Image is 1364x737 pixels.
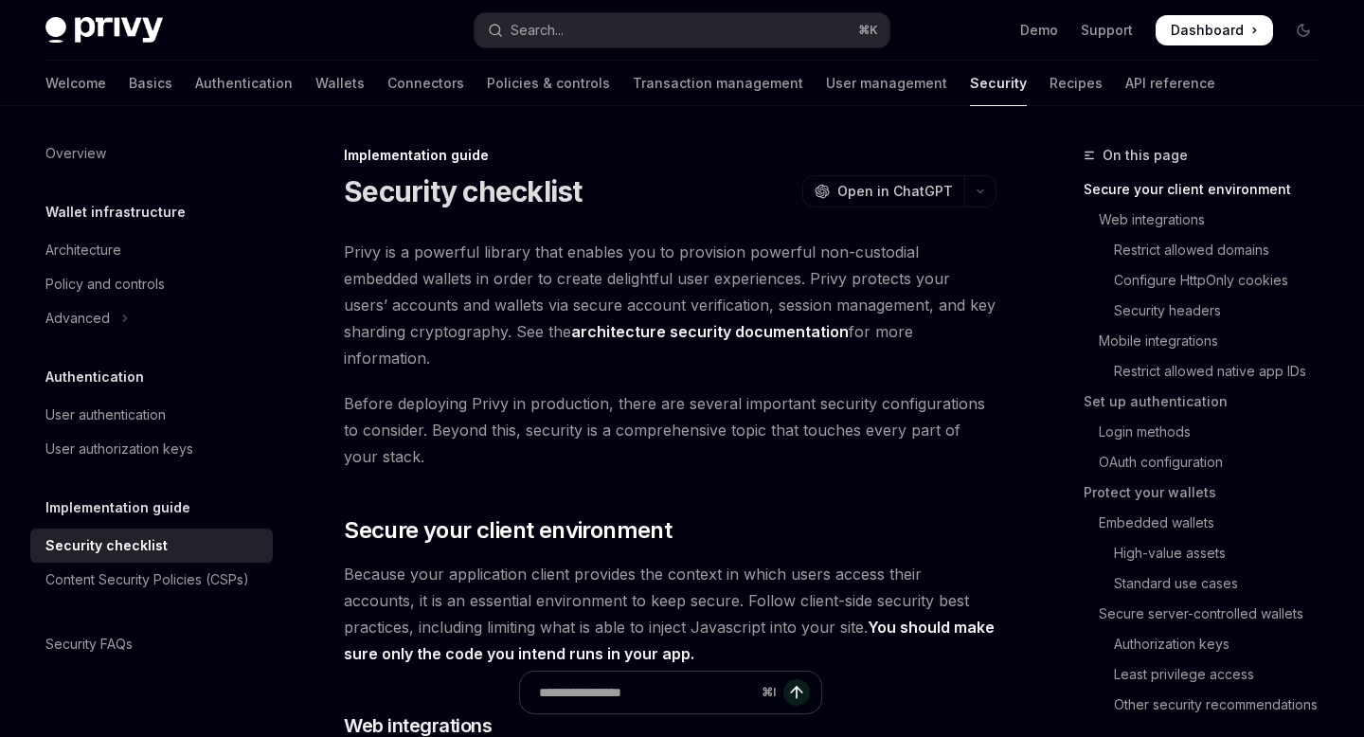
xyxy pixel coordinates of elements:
[1084,356,1334,386] a: Restrict allowed native app IDs
[1050,61,1103,106] a: Recipes
[30,233,273,267] a: Architecture
[1084,659,1334,690] a: Least privilege access
[511,19,564,42] div: Search...
[1084,205,1334,235] a: Web integrations
[571,322,849,342] a: architecture security documentation
[487,61,610,106] a: Policies & controls
[344,515,672,546] span: Secure your client environment
[45,534,168,557] div: Security checklist
[633,61,803,106] a: Transaction management
[129,61,172,106] a: Basics
[195,61,293,106] a: Authentication
[475,13,888,47] button: Open search
[30,563,273,597] a: Content Security Policies (CSPs)
[858,23,878,38] span: ⌘ K
[315,61,365,106] a: Wallets
[1081,21,1133,40] a: Support
[45,17,163,44] img: dark logo
[45,404,166,426] div: User authentication
[344,174,583,208] h1: Security checklist
[30,529,273,563] a: Security checklist
[1084,538,1334,568] a: High-value assets
[45,239,121,261] div: Architecture
[1084,508,1334,538] a: Embedded wallets
[1084,417,1334,447] a: Login methods
[1084,477,1334,508] a: Protect your wallets
[45,633,133,656] div: Security FAQs
[30,267,273,301] a: Policy and controls
[1084,326,1334,356] a: Mobile integrations
[45,307,110,330] div: Advanced
[1103,144,1188,167] span: On this page
[1156,15,1273,45] a: Dashboard
[826,61,947,106] a: User management
[30,136,273,171] a: Overview
[1084,296,1334,326] a: Security headers
[1084,629,1334,659] a: Authorization keys
[30,301,273,335] button: Toggle Advanced section
[1084,265,1334,296] a: Configure HttpOnly cookies
[1084,174,1334,205] a: Secure your client environment
[970,61,1027,106] a: Security
[344,561,996,667] span: Because your application client provides the context in which users access their accounts, it is ...
[45,201,186,224] h5: Wallet infrastructure
[1084,447,1334,477] a: OAuth configuration
[344,390,996,470] span: Before deploying Privy in production, there are several important security configurations to cons...
[45,273,165,296] div: Policy and controls
[1084,235,1334,265] a: Restrict allowed domains
[802,175,964,207] button: Open in ChatGPT
[387,61,464,106] a: Connectors
[30,398,273,432] a: User authentication
[1125,61,1215,106] a: API reference
[45,142,106,165] div: Overview
[837,182,953,201] span: Open in ChatGPT
[30,627,273,661] a: Security FAQs
[30,432,273,466] a: User authorization keys
[783,679,810,706] button: Send message
[1084,690,1334,720] a: Other security recommendations
[45,568,249,591] div: Content Security Policies (CSPs)
[344,239,996,371] span: Privy is a powerful library that enables you to provision powerful non-custodial embedded wallets...
[1020,21,1058,40] a: Demo
[45,438,193,460] div: User authorization keys
[1288,15,1319,45] button: Toggle dark mode
[1171,21,1244,40] span: Dashboard
[1084,568,1334,599] a: Standard use cases
[344,146,996,165] div: Implementation guide
[1084,386,1334,417] a: Set up authentication
[45,61,106,106] a: Welcome
[45,366,144,388] h5: Authentication
[1084,599,1334,629] a: Secure server-controlled wallets
[539,672,754,713] input: Ask a question...
[45,496,190,519] h5: Implementation guide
